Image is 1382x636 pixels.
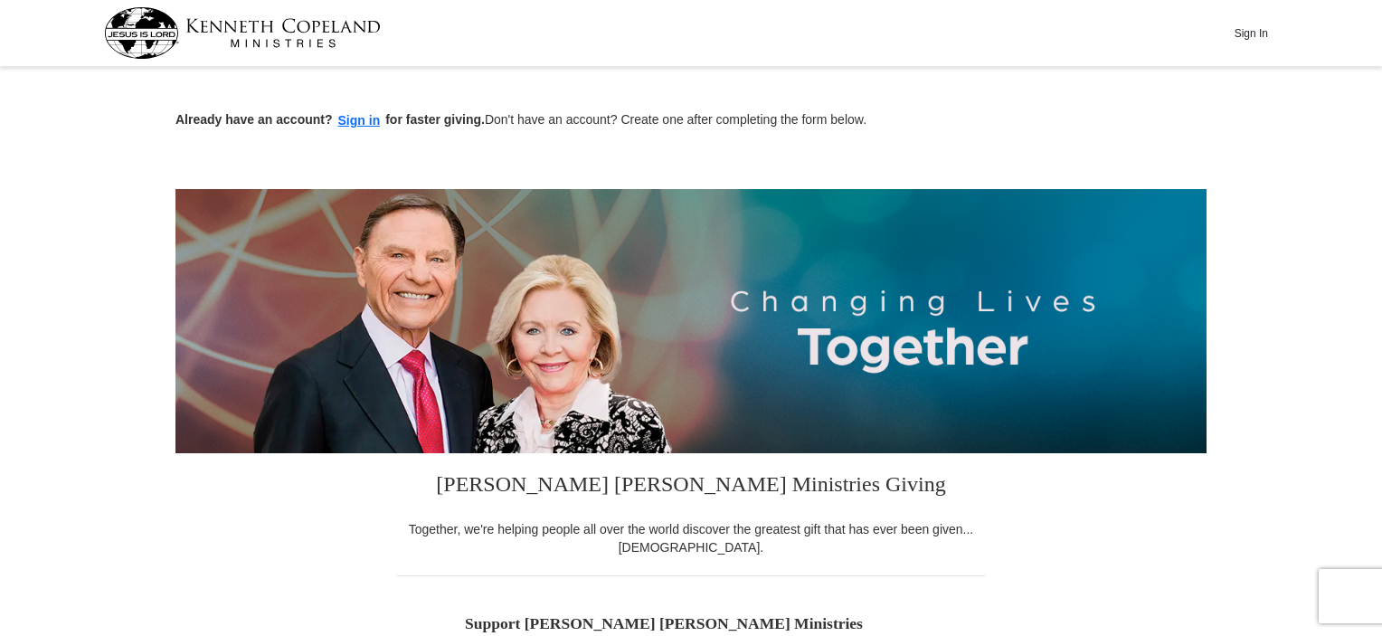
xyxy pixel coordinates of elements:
[465,614,917,633] h5: Support [PERSON_NAME] [PERSON_NAME] Ministries
[175,112,485,127] strong: Already have an account? for faster giving.
[104,7,381,59] img: kcm-header-logo.svg
[397,453,985,520] h3: [PERSON_NAME] [PERSON_NAME] Ministries Giving
[1224,19,1278,47] button: Sign In
[333,110,386,131] button: Sign in
[175,110,1207,131] p: Don't have an account? Create one after completing the form below.
[397,520,985,556] div: Together, we're helping people all over the world discover the greatest gift that has ever been g...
